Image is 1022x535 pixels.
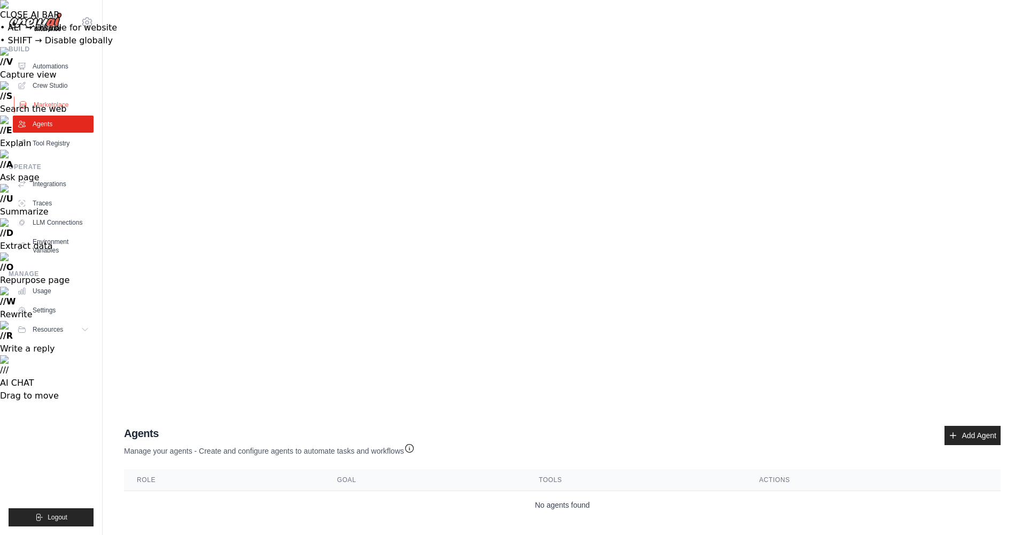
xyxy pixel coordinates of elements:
th: Tools [526,469,746,491]
th: Goal [324,469,525,491]
a: Add Agent [944,426,1001,445]
button: Logout [9,508,94,526]
td: No agents found [124,491,1001,519]
th: Role [124,469,324,491]
h2: Agents [124,426,415,441]
span: Logout [48,513,67,522]
p: Manage your agents - Create and configure agents to automate tasks and workflows [124,441,415,456]
th: Actions [746,469,1001,491]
